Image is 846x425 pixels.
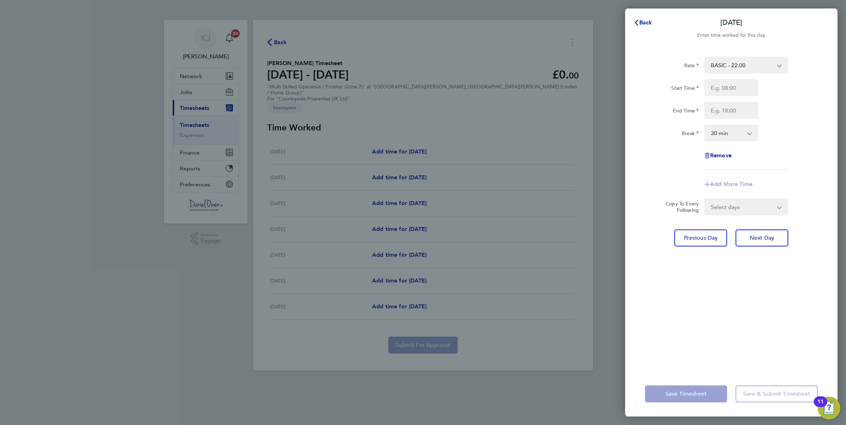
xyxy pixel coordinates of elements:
input: E.g. 18:00 [704,102,758,119]
button: Back [627,16,659,30]
p: [DATE] [720,18,742,28]
button: Previous Day [674,229,727,246]
span: Remove [710,152,732,159]
span: Next Day [750,234,774,241]
label: Start Time [671,85,699,93]
div: Enter time worked for this day. [625,31,838,40]
div: 11 [817,402,824,411]
button: Next Day [736,229,788,246]
input: E.g. 08:00 [704,79,758,96]
button: Remove [704,153,732,158]
label: End Time [673,107,699,116]
label: Copy To Every Following [660,200,699,213]
label: Rate [684,62,699,71]
span: Previous Day [684,234,718,241]
button: Open Resource Center, 11 new notifications [818,397,840,419]
span: Back [639,19,652,26]
label: Break [682,130,699,139]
